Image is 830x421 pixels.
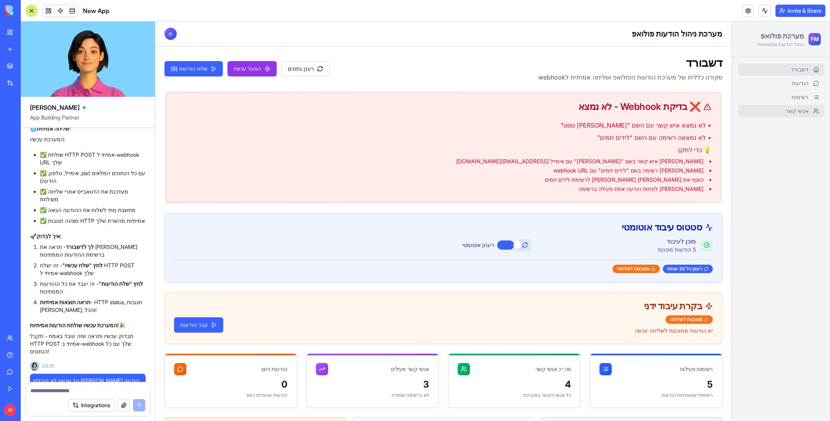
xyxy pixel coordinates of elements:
[106,344,132,351] div: הודעות היום
[37,125,71,132] strong: שליחה אמיתית:
[307,220,339,227] label: רענון אוטומטי
[508,243,558,252] div: רענון כל 30 שניות
[30,332,146,355] p: תבדוק עכשיו ותראה שזה עובד באמת - תקבל HTTP POST אמיתי ב-webhook שלך עם כל הנתונים!
[19,201,558,210] div: סטטוס עיבוד אוטומטי
[5,5,53,16] img: logo
[9,40,68,55] button: שלח הודעות (5)
[503,224,541,232] div: 5 הודעות מוכנות
[30,103,80,112] span: [PERSON_NAME]
[40,243,146,259] li: - תראה את [PERSON_NAME] ברשימת ההודעות הממתינות
[19,371,132,377] div: הודעות שנשלחו היום
[40,188,146,203] li: ✅ מעדכנת את הדטאבייס אחרי שליחה מוצלחת
[302,357,416,369] div: 4
[444,357,558,369] div: 5
[20,136,556,144] li: [PERSON_NAME] איש קשר בשם "[PERSON_NAME]" עם אימייל [EMAIL_ADDRESS][DOMAIN_NAME]
[30,136,146,143] p: המערכת עכשיו:
[503,215,541,224] div: מוכן לעיבוד
[40,280,146,295] li: - זה יעבד את כל ההודעות הממתינות
[72,40,121,55] button: הפעל עכשיו
[236,344,274,351] div: אנשי קשר פעילים
[40,206,146,214] li: ✅ מחשבת מתי לשלוח את ההודעה הבאה
[30,125,146,133] h3: 🌐
[66,244,94,250] strong: לך לדשבורד
[19,296,68,311] button: עבד הודעות
[40,299,90,305] strong: תראה תוצאות אמיתיות
[583,83,669,96] a: אנשי קשר
[480,305,558,313] p: יש הודעות שמוכנות לשליחה עכשיו
[656,14,664,22] span: FM
[126,40,174,55] button: רענן נתונים
[4,404,16,416] span: W
[583,56,669,68] a: הודעות
[380,344,416,351] div: סה״כ אנשי קשר
[13,8,17,16] span: מ
[30,322,146,329] p: 🎉
[775,5,825,17] button: Invite & Share
[20,164,556,171] li: [PERSON_NAME] לפחות הודעה אחת פעילה ברשימה
[20,154,556,162] li: הוסף את [PERSON_NAME] [PERSON_NAME] לרשימת לידים חמים
[161,371,274,377] div: לא ברשימה שחורה
[602,20,649,26] p: ניהול הודעות אוטומטיות
[457,243,505,252] div: 5 מוכנות לשליחה
[161,357,274,369] div: 3
[37,233,61,239] strong: איך לבדוק:
[30,322,119,328] strong: המערכת עכשיו שולחת הודעות אמיתיות!
[510,294,558,302] div: 5 מוכנות לשליחה
[30,232,146,240] h3: 🚀
[602,9,649,20] h1: מערכת פולואפ
[42,363,54,369] span: 23:29
[40,151,146,166] li: ✅ שולחת HTTP POST אמיתי ל-webhook URL שלך
[476,7,567,18] h2: מערכת ניהול הודעות פולואפ
[68,399,115,411] button: Integrations
[40,169,146,185] li: ✅ עם כל הנתונים המלאים (שם, אימייל, טלפון, הודעה)
[83,6,110,15] span: New App
[19,357,132,369] div: 0
[637,58,653,66] span: הודעות
[383,51,567,60] p: סקירה כללית של מערכת הודעות הפולואפ ושליחה אמיתית לwebhook
[19,280,558,289] div: בקרת עיבוד ידני
[20,124,556,133] p: 💡 כדי לתקן:
[583,42,669,54] a: דשבורד
[20,111,556,121] p: • לא נמצאה רשימה עם השם "לידים חמים"
[40,262,146,277] li: - זה ישלח HTTP POST אמיתי ל-webhook שלך
[444,371,558,377] div: רשימות שמשלחות הודעות
[383,34,567,48] h1: דשבורד
[40,298,146,314] li: - HTTP status, תגובות [PERSON_NAME], והכל!
[302,371,416,377] div: כל אנשי הקשר במערכת
[30,114,146,128] span: App Building Partner
[636,44,653,52] span: דשבורד
[62,262,103,269] strong: לחץ "שלח עכשיו"
[525,344,558,351] div: רשימות פעילות
[20,145,556,153] li: [PERSON_NAME] רשימה בשם "לידים חמים" עם webhook URL
[30,361,39,371] img: Ella_00000_wcx2te.png
[583,70,669,82] a: רשימות
[636,72,653,80] span: רשימות
[40,217,146,225] li: ✅ מציגה תגובות HTTP אמיתיות מהשרת שלך
[99,280,143,287] strong: לחץ "שלח הודעות"
[630,86,653,93] span: אנשי קשר
[20,99,556,108] p: • לא נמצא איש קשר עם השם "[PERSON_NAME] טסט"
[20,81,556,90] div: ❌ בדיקת Webhook - לא נמצא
